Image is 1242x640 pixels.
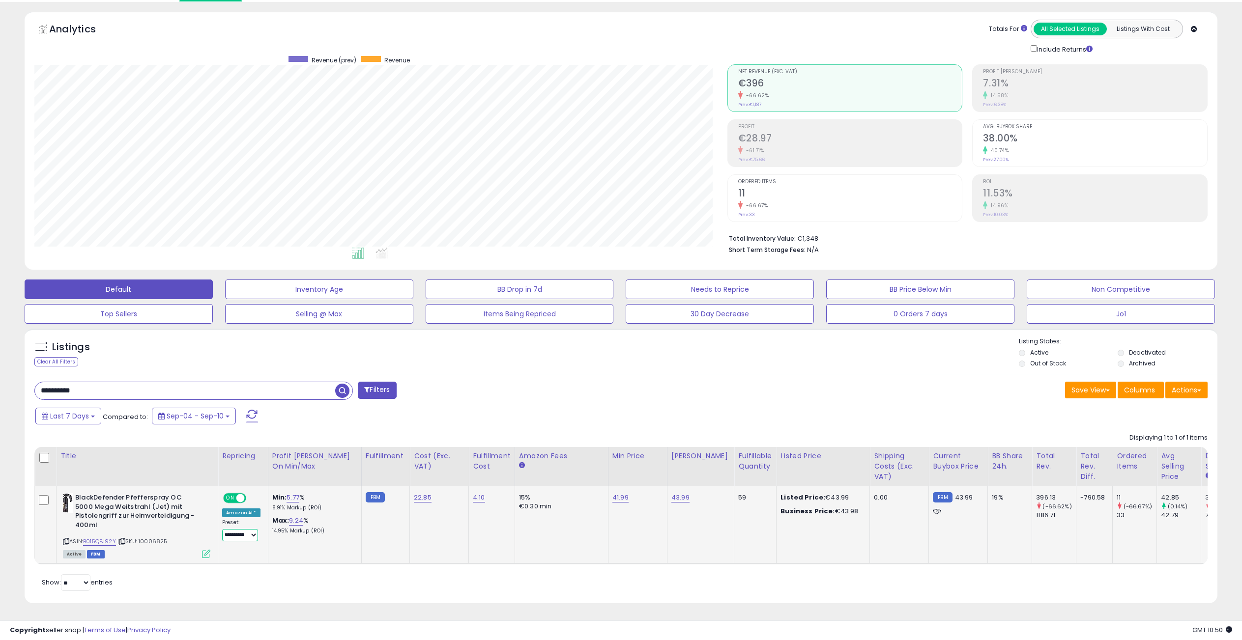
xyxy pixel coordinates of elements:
[1036,451,1072,472] div: Total Rev.
[10,625,46,635] strong: Copyright
[987,92,1008,99] small: 14.58%
[983,69,1207,75] span: Profit [PERSON_NAME]
[25,304,213,324] button: Top Sellers
[738,493,769,502] div: 59
[826,279,1014,299] button: BB Price Below Min
[152,408,236,424] button: Sep-04 - Sep-10
[1117,511,1156,520] div: 33
[49,22,115,38] h5: Analytics
[358,382,396,399] button: Filters
[84,625,126,635] a: Terms of Use
[1168,502,1188,510] small: (0.14%)
[103,412,148,421] span: Compared to:
[780,507,862,516] div: €43.98
[224,494,236,502] span: ON
[983,188,1207,201] h2: 11.53%
[289,516,303,526] a: 9.24
[1030,359,1066,367] label: Out of Stock
[983,133,1207,146] h2: 38.00%
[414,493,432,502] a: 22.85
[35,408,101,424] button: Last 7 Days
[738,188,962,201] h2: 11
[612,493,629,502] a: 41.99
[384,56,410,64] span: Revenue
[1027,279,1215,299] button: Non Competitive
[366,492,385,502] small: FBM
[738,212,755,218] small: Prev: 33
[63,493,210,557] div: ASIN:
[826,304,1014,324] button: 0 Orders 7 days
[1023,43,1104,55] div: Include Returns
[612,451,663,461] div: Min Price
[738,102,761,108] small: Prev: €1,187
[626,279,814,299] button: Needs to Reprice
[1027,304,1215,324] button: Jo1
[983,124,1207,130] span: Avg. Buybox Share
[738,78,962,91] h2: €396
[25,279,213,299] button: Default
[738,124,962,130] span: Profit
[1106,23,1180,35] button: Listings With Cost
[1065,382,1116,398] button: Save View
[1042,502,1071,510] small: (-66.62%)
[75,493,195,532] b: BlackDefender Pfefferspray OC 5000 Mega Weitstrahl (Jet) mit Pistolengriff zur Heimverteidigung -...
[1080,493,1105,502] div: -790.58
[426,304,614,324] button: Items Being Repriced
[414,451,464,472] div: Cost (Exc. VAT)
[983,212,1008,218] small: Prev: 10.03%
[743,202,768,209] small: -66.67%
[117,537,168,545] span: | SKU: 10006825
[245,494,260,502] span: OFF
[426,279,614,299] button: BB Drop in 7d
[1117,451,1153,472] div: Ordered Items
[1030,348,1048,357] label: Active
[225,279,413,299] button: Inventory Age
[63,493,73,513] img: 41jNJbVyWvL._SL40_.jpg
[272,493,287,502] b: Min:
[780,493,825,502] b: Listed Price:
[473,451,511,472] div: Fulfillment Cost
[671,493,690,502] a: 43.99
[1019,337,1217,346] p: Listing States:
[1205,451,1241,472] div: Days In Stock
[272,528,354,534] p: 14.95% Markup (ROI)
[983,78,1207,91] h2: 7.31%
[272,493,354,511] div: %
[743,92,769,99] small: -66.62%
[738,69,962,75] span: Net Revenue (Exc. VAT)
[268,447,361,486] th: The percentage added to the cost of goods (COGS) that forms the calculator for Min & Max prices.
[983,102,1006,108] small: Prev: 6.38%
[738,451,772,472] div: Fulfillable Quantity
[63,550,86,558] span: All listings currently available for purchase on Amazon
[989,25,1027,34] div: Totals For
[992,493,1024,502] div: 19%
[626,304,814,324] button: 30 Day Decrease
[729,234,796,243] b: Total Inventory Value:
[312,56,356,64] span: Revenue (prev)
[1117,493,1156,502] div: 11
[987,202,1008,209] small: 14.96%
[780,493,862,502] div: €43.99
[52,340,90,354] h5: Listings
[738,133,962,146] h2: €28.97
[10,626,171,635] div: seller snap | |
[272,516,289,525] b: Max:
[222,508,260,517] div: Amazon AI *
[1129,359,1155,367] label: Archived
[50,411,89,421] span: Last 7 Days
[1192,625,1232,635] span: 2025-09-18 10:50 GMT
[1124,385,1155,395] span: Columns
[287,493,299,502] a: 5.77
[1129,348,1166,357] label: Deactivated
[83,537,116,546] a: B015QEJ92Y
[1205,472,1211,480] small: Days In Stock.
[87,550,105,558] span: FBM
[933,492,952,502] small: FBM
[519,451,604,461] div: Amazon Fees
[874,451,924,482] div: Shipping Costs (Exc. VAT)
[519,461,525,470] small: Amazon Fees.
[1165,382,1208,398] button: Actions
[780,451,866,461] div: Listed Price
[519,502,601,511] div: €0.30 min
[272,516,354,534] div: %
